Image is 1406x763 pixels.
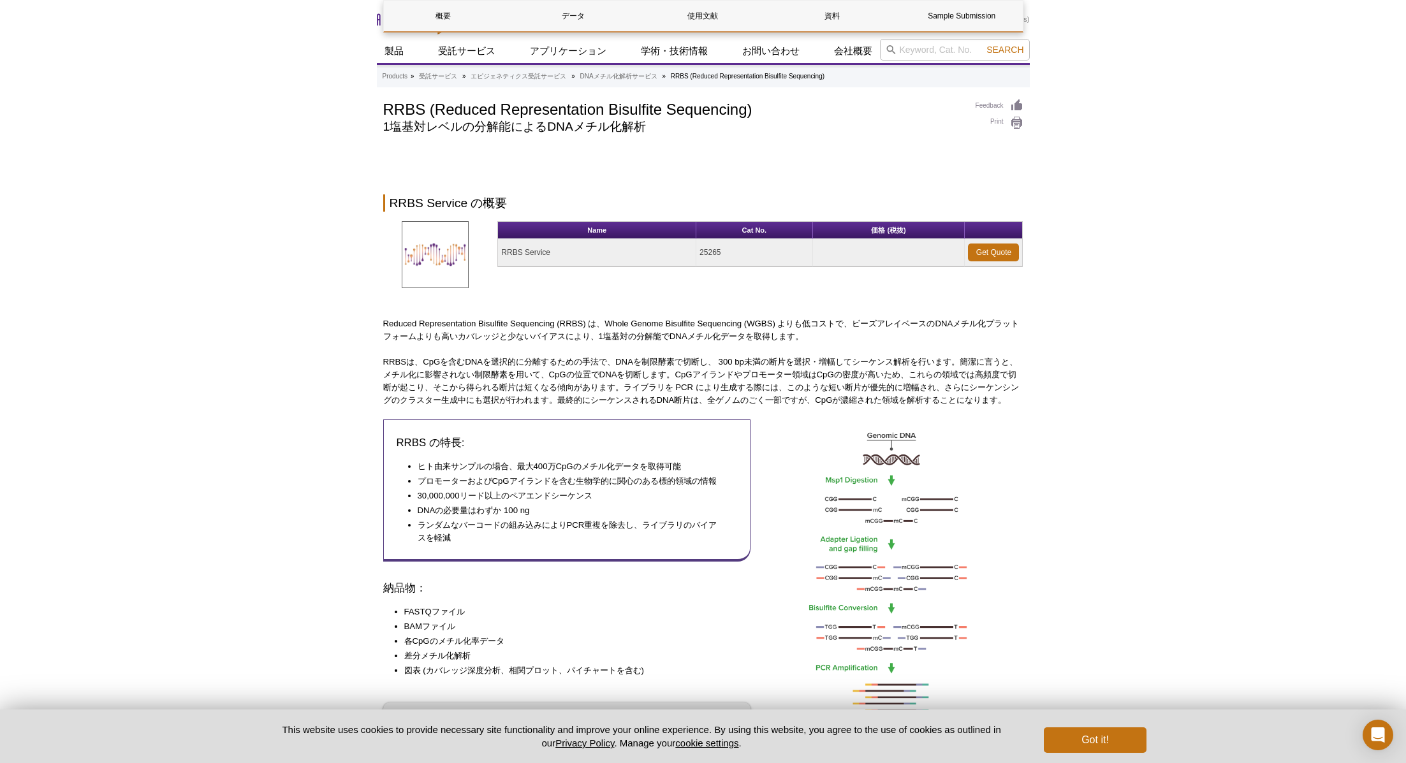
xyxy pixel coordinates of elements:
[404,664,738,677] li: 図表 (カバレッジ深度分析、相関プロット、パイチャートを含む)
[968,243,1019,261] a: Get Quote
[383,317,1023,343] p: Reduced Representation Bisulfite Sequencing (RRBS) は、Whole Genome Bisulfite Sequencing (WGBS) よりも...
[383,121,963,133] h2: 1塩基対レベルの分解能によるDNAメチル化解析
[383,356,1023,407] p: RRBSは、CpGを含むDNAを選択的に分離するための手法で、DNAを制限酵素で切断し、 300 bp未満の断片を選択・増幅してシーケンス解析を行います。簡潔に言うと、メチル化に影響されない制限...
[383,581,751,596] h3: 納品物：
[383,71,407,82] a: Products
[377,39,411,63] a: 製品
[986,45,1023,55] span: Search
[418,460,725,473] li: ヒト由来サンプルの場合、最大400万CpGのメチル化データを取得可能
[1363,720,1393,750] div: Open Intercom Messenger
[418,504,725,517] li: DNAの必要量はわずか 100 ng
[662,73,666,80] li: »
[383,702,751,730] a: RRBSについての詳細はこちら
[404,650,738,662] li: 差分メチル化解析
[419,71,457,82] a: 受託サービス
[404,606,738,618] li: FASTQファイル
[513,1,633,31] a: データ
[383,99,963,118] h1: RRBS (Reduced Representation Bisulfite Sequencing)
[580,71,657,82] a: DNAメチル化解析サービス
[384,1,504,31] a: 概要
[675,738,738,748] button: cookie settings
[418,519,725,544] li: ランダムなバーコードの組み込みによりPCR重複を除去し、ライブラリのバイアスを軽減
[418,490,725,502] li: 30,000,000リード以上のペアエンドシーケンス
[402,221,469,288] img: Reduced Representation Bisulfite Sequencing (RRBS)
[826,39,880,63] a: 会社概要
[571,73,575,80] li: »
[397,435,738,451] h3: RRBS の特長:
[1044,727,1146,753] button: Got it!
[498,222,696,239] th: Name
[813,222,965,239] th: 価格 (税抜)
[880,39,1030,61] input: Keyword, Cat. No.
[260,723,1023,750] p: This website uses cookies to provide necessary site functionality and improve your online experie...
[976,116,1023,130] a: Print
[471,71,566,82] a: エピジェネティクス受託サービス
[418,475,725,488] li: プロモーターおよびCpGアイランドを含む生物学的に関心のある標的領域の情報
[430,39,503,63] a: 受託サービス
[983,44,1027,55] button: Search
[772,1,892,31] a: 資料
[462,73,466,80] li: »
[383,194,1023,212] h2: RRBS Service の概要
[404,620,738,633] li: BAMファイル
[735,39,807,63] a: お問い合わせ
[404,635,738,648] li: 各CpGのメチル化率データ
[671,73,824,80] li: RRBS (Reduced Representation Bisulfite Sequencing)
[902,1,1022,31] a: Sample Submission
[411,73,414,80] li: »
[643,1,763,31] a: 使用文献
[696,239,813,266] td: 25265
[498,239,696,266] td: RRBS Service
[522,39,614,63] a: アプリケーション
[976,99,1023,113] a: Feedback
[633,39,715,63] a: 学術・技術情報
[555,738,614,748] a: Privacy Policy
[696,222,813,239] th: Cat No.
